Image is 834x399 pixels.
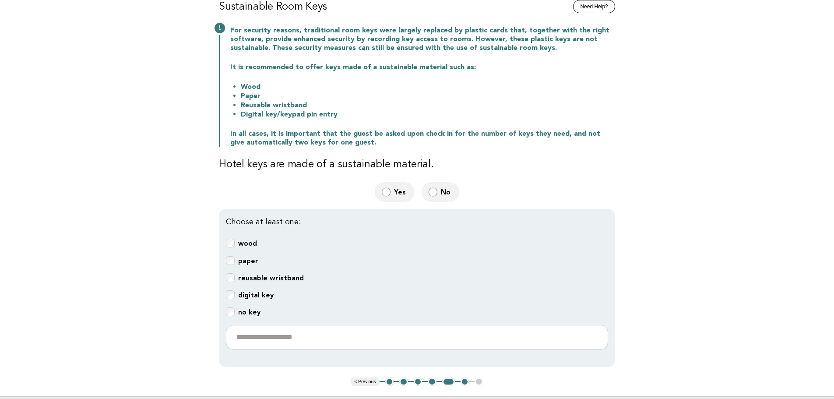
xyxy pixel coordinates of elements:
[241,92,615,101] li: Paper
[230,26,615,53] p: For security reasons, traditional room keys were largely replaced by plastic cards that, together...
[238,257,258,265] b: paper
[226,216,608,228] p: Choose at least one:
[382,187,391,197] input: Yes
[238,291,274,299] b: digital key
[351,378,379,386] button: < Previous
[461,378,469,386] button: 6
[238,239,257,247] b: wood
[238,274,304,282] b: reusable wristband
[442,378,455,386] button: 5
[238,308,260,316] b: no key
[241,110,615,119] li: Digital key/keypad pin entry
[428,378,436,386] button: 4
[230,63,615,72] p: It is recommended to offer keys made of a sustainable material such as:
[219,158,615,172] h3: Hotel keys are made of a sustainable material.
[241,82,615,92] li: Wood
[385,378,394,386] button: 1
[230,130,615,147] p: In all cases, it is important that the guest be asked upon check in for the number of keys they n...
[429,187,437,197] input: No
[414,378,422,386] button: 3
[399,378,408,386] button: 2
[394,187,408,197] span: Yes
[241,101,615,110] li: Reusable wristband
[441,187,452,197] span: No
